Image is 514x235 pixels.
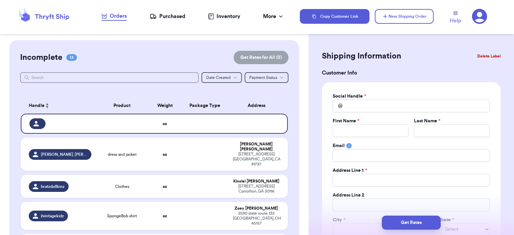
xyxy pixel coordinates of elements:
button: Payment Status [245,72,288,83]
input: Search [20,72,199,83]
a: Orders [101,12,127,21]
span: Payment Status [249,76,277,80]
div: Orders [101,12,127,20]
strong: oz [163,122,167,126]
label: Social Handle [333,93,366,100]
th: Product [95,98,149,114]
div: Zoey [PERSON_NAME] [233,206,280,211]
span: Help [450,17,461,25]
span: Date Created [206,76,231,80]
h2: Incomplete [20,52,62,63]
th: Weight [149,98,181,114]
button: Delete Label [475,49,503,64]
h2: Shipping Information [322,51,401,62]
span: SpongeBob shirt [107,213,137,219]
span: dress and jacket [108,152,137,157]
button: Get Rates for All (0) [234,51,288,64]
strong: oz [163,214,167,218]
div: More [263,12,284,20]
button: Date Created [201,72,242,83]
label: Last Name [414,118,440,124]
label: First Name [333,118,359,124]
button: Sort ascending [45,102,50,110]
h3: Customer Info [322,69,501,77]
div: [STREET_ADDRESS] [GEOGRAPHIC_DATA] , CA 91737 [233,152,280,167]
div: [STREET_ADDRESS] Carrollton , GA 30116 [233,184,280,194]
span: [PERSON_NAME].[PERSON_NAME] [41,152,88,157]
span: 2vintagekidz [41,213,64,219]
span: Handle [29,102,45,109]
button: Copy Customer Link [300,9,369,24]
label: Email [333,142,345,149]
div: @ [333,100,342,112]
span: Clothes [115,184,129,189]
span: 13 [66,54,77,61]
div: [PERSON_NAME] [PERSON_NAME] [233,142,280,152]
button: Get Rates [382,216,441,230]
th: Address [229,98,288,114]
span: bratzdollkinz [41,184,65,189]
label: Address Line 2 [333,192,364,199]
strong: oz [163,185,167,189]
a: Inventory [208,12,240,20]
label: Address Line 1 [333,167,367,174]
div: 2590 state route 132 [GEOGRAPHIC_DATA] , OH 45157 [233,211,280,226]
a: Purchased [150,12,185,20]
a: Help [450,11,461,25]
button: New Shipping Order [375,9,434,24]
div: Kinslei [PERSON_NAME] [233,179,280,184]
strong: oz [163,152,167,156]
th: Package Type [181,98,229,114]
